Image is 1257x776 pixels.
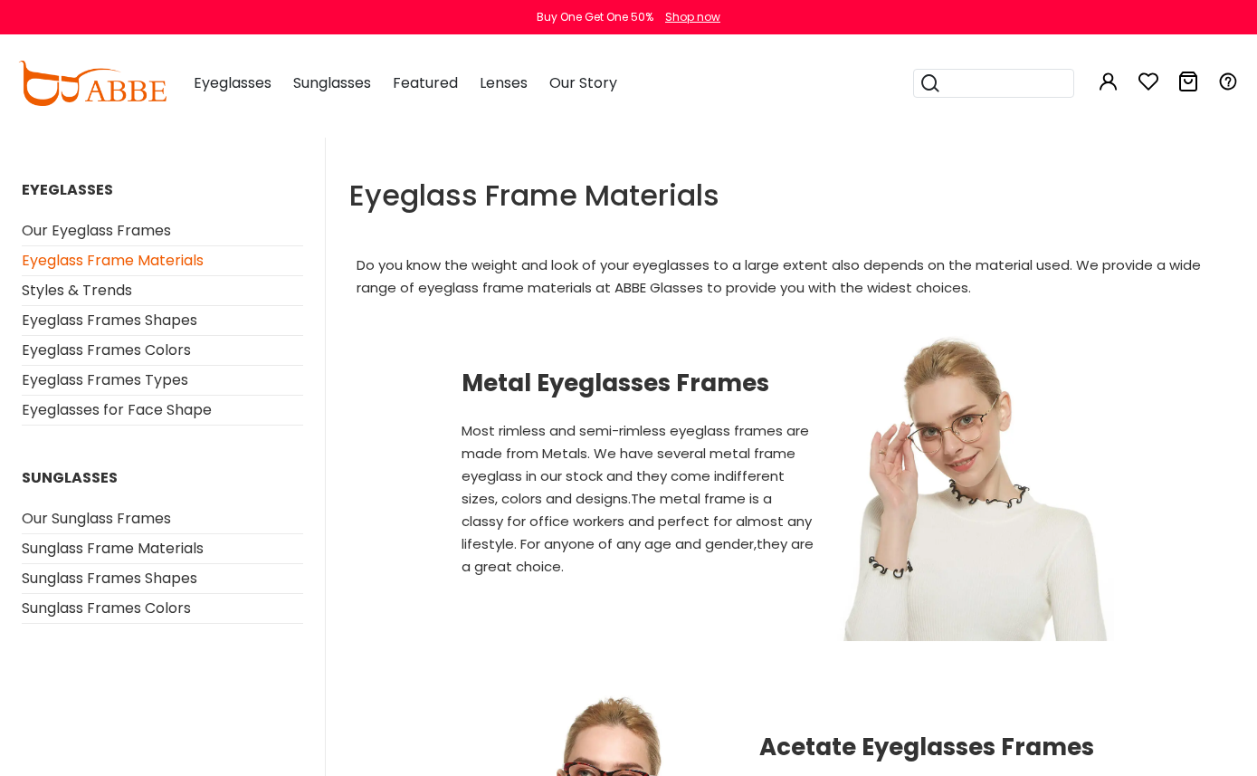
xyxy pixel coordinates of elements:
[194,72,271,93] span: Eyeglasses
[537,9,653,25] div: Buy One Get One 50%
[349,254,1226,299] p: Do you know the weight and look of your eyeglasses to a large extent also depends on the material...
[665,9,720,25] div: Shop now
[759,733,1114,762] a: Acetate Eyeglasses Frames
[480,72,528,93] span: Lenses
[656,9,720,24] a: Shop now
[462,369,816,398] a: Metal Eyeglasses Frames
[22,399,212,420] a: Eyeglasses for Face Shape
[22,250,204,271] a: Eyeglass Frame Materials
[22,598,191,618] a: Sunglass Frames Colors
[22,280,132,301] a: Styles & Trends
[22,508,171,529] a: Our Sunglass Frames
[834,321,1115,641] img: 1588156043550000819.jpg
[22,369,188,390] a: Eyeglass Frames Types
[349,181,1226,210] h1: Eyeglass Frame Materials
[462,419,816,578] p: Most rimless and semi-rimless eyeglass frames are made from Metals. We have several metal frame e...
[22,469,303,486] h6: SUNGLASSES
[22,181,303,198] h6: EYEGLASSES
[293,72,371,93] span: Sunglasses
[549,72,617,93] span: Our Story
[22,340,191,360] a: Eyeglass Frames Colors
[18,61,167,106] img: abbeglasses.com
[22,538,204,559] a: Sunglass Frame Materials
[22,220,171,241] a: Our Eyeglass Frames
[393,72,458,93] span: Featured
[22,568,197,589] a: Sunglass Frames Shapes
[22,310,197,331] a: Eyeglass Frames Shapes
